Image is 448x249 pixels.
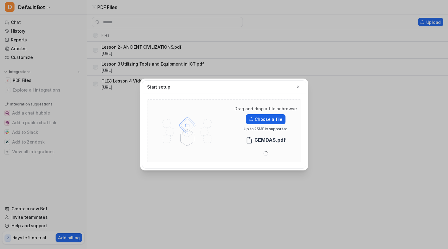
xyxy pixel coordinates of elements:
[246,114,285,124] label: Choose a file
[254,137,286,143] b: GEMDAS.pdf
[249,117,253,121] img: Upload icon
[153,110,221,152] img: File upload illustration
[234,106,297,112] p: Drag and drop a file or browse
[147,84,170,90] p: Start setup
[244,127,288,131] p: Up to 25MB is supported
